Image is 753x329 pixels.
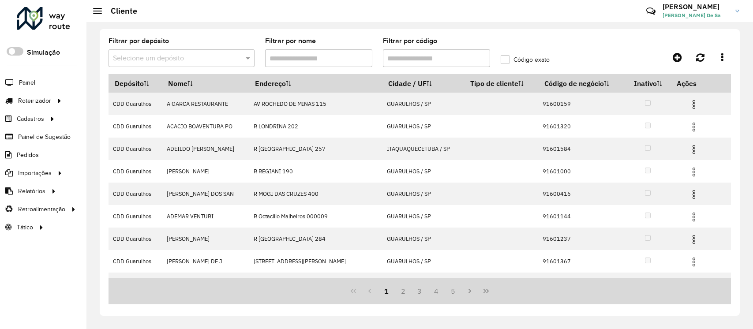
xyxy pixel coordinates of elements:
[501,55,550,64] label: Código exato
[17,114,44,123] span: Cadastros
[18,132,71,142] span: Painel de Sugestão
[109,273,162,295] td: CDD Guarulhos
[382,250,465,273] td: GUARULHOS / SP
[428,283,445,299] button: 4
[27,47,60,58] label: Simulação
[461,283,478,299] button: Next Page
[382,115,465,138] td: GUARULHOS / SP
[663,3,729,11] h3: [PERSON_NAME]
[109,250,162,273] td: CDD Guarulhos
[249,183,382,205] td: R MOGI DAS CRUZES 400
[109,74,162,93] th: Depósito
[538,250,625,273] td: 91601367
[538,74,625,93] th: Código de negócio
[538,93,625,115] td: 91600159
[162,205,249,228] td: ADEMAR VENTURI
[18,187,45,196] span: Relatórios
[249,74,382,93] th: Endereço
[395,283,412,299] button: 2
[249,273,382,295] td: R [PERSON_NAME] 4
[249,250,382,273] td: [STREET_ADDRESS][PERSON_NAME]
[109,93,162,115] td: CDD Guarulhos
[109,183,162,205] td: CDD Guarulhos
[663,11,729,19] span: [PERSON_NAME] De Sa
[19,78,35,87] span: Painel
[382,228,465,250] td: GUARULHOS / SP
[162,138,249,160] td: ADEILDO [PERSON_NAME]
[478,283,495,299] button: Last Page
[464,74,538,93] th: Tipo de cliente
[382,273,465,295] td: GUARULHOS / SP
[265,36,316,46] label: Filtrar por nome
[378,283,395,299] button: 1
[671,74,724,93] th: Ações
[162,273,249,295] td: AGENOR BATISTA DE ME
[249,160,382,183] td: R REGIANI 190
[538,205,625,228] td: 91601144
[162,74,249,93] th: Nome
[249,93,382,115] td: AV ROCHEDO DE MINAS 115
[249,205,382,228] td: R Octacilio Malheiros 000009
[162,93,249,115] td: A GARCA RESTAURANTE
[162,250,249,273] td: [PERSON_NAME] DE J
[538,228,625,250] td: 91601237
[382,160,465,183] td: GUARULHOS / SP
[109,138,162,160] td: CDD Guarulhos
[412,283,428,299] button: 3
[383,36,437,46] label: Filtrar por código
[162,160,249,183] td: [PERSON_NAME]
[249,115,382,138] td: R LONDRINA 202
[109,115,162,138] td: CDD Guarulhos
[109,36,169,46] label: Filtrar por depósito
[382,138,465,160] td: ITAQUAQUECETUBA / SP
[382,183,465,205] td: GUARULHOS / SP
[162,115,249,138] td: ACACIO BOAVENTURA PO
[382,93,465,115] td: GUARULHOS / SP
[18,205,65,214] span: Retroalimentação
[102,6,137,16] h2: Cliente
[162,183,249,205] td: [PERSON_NAME] DOS SAN
[625,74,671,93] th: Inativo
[641,2,660,21] a: Contato Rápido
[109,160,162,183] td: CDD Guarulhos
[18,96,51,105] span: Roteirizador
[249,138,382,160] td: R [GEOGRAPHIC_DATA] 257
[17,223,33,232] span: Tático
[249,228,382,250] td: R [GEOGRAPHIC_DATA] 284
[445,283,461,299] button: 5
[538,160,625,183] td: 91601000
[17,150,39,160] span: Pedidos
[109,228,162,250] td: CDD Guarulhos
[538,273,625,295] td: 91600316
[382,205,465,228] td: GUARULHOS / SP
[538,138,625,160] td: 91601584
[538,183,625,205] td: 91600416
[382,74,465,93] th: Cidade / UF
[109,205,162,228] td: CDD Guarulhos
[162,228,249,250] td: [PERSON_NAME]
[538,115,625,138] td: 91601320
[18,168,52,178] span: Importações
